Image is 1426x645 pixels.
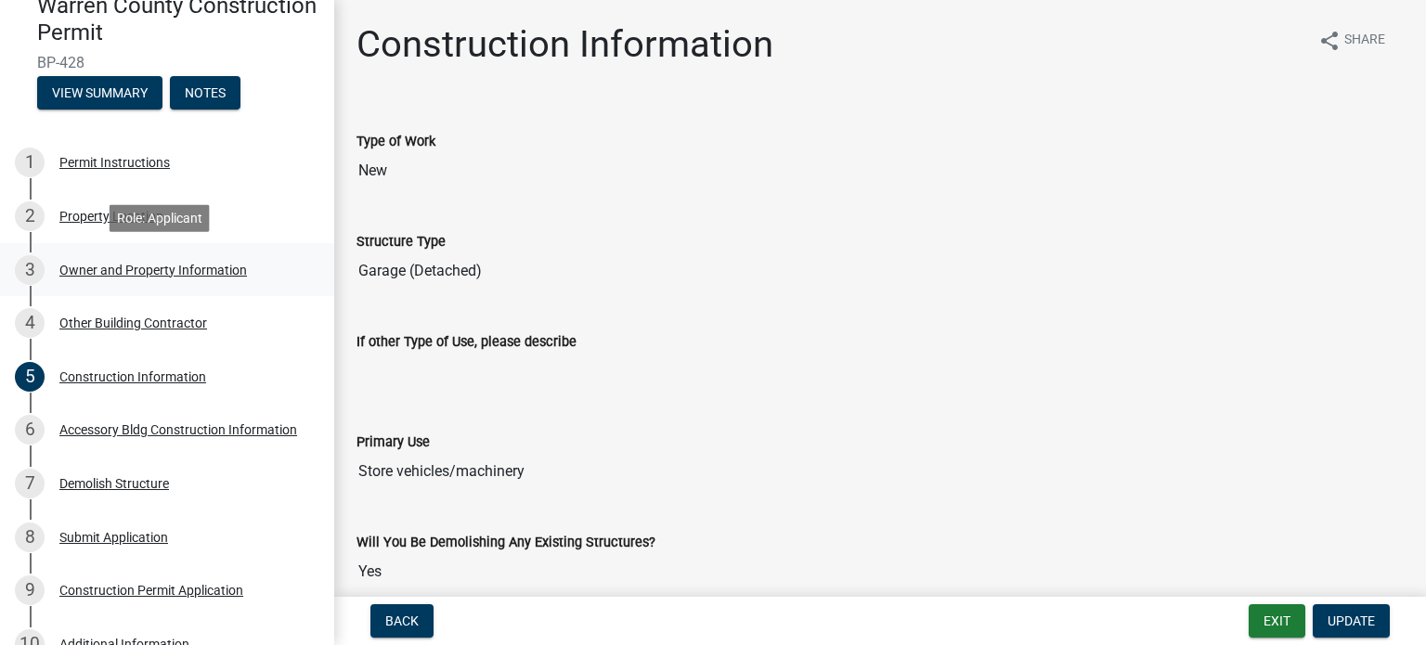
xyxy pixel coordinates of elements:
[59,423,297,436] div: Accessory Bldg Construction Information
[1249,604,1305,638] button: Exit
[15,522,45,552] div: 8
[59,531,168,544] div: Submit Application
[15,469,45,498] div: 7
[356,22,773,67] h1: Construction Information
[1328,613,1375,628] span: Update
[15,362,45,392] div: 5
[1303,22,1400,58] button: shareShare
[385,613,419,628] span: Back
[37,54,297,71] span: BP-428
[1318,30,1341,52] i: share
[59,264,247,277] div: Owner and Property Information
[170,76,240,110] button: Notes
[356,336,577,349] label: If other Type of Use, please describe
[37,76,162,110] button: View Summary
[370,604,434,638] button: Back
[170,86,240,101] wm-modal-confirm: Notes
[356,236,446,249] label: Structure Type
[59,316,207,329] div: Other Building Contractor
[59,210,163,223] div: Property Location
[37,86,162,101] wm-modal-confirm: Summary
[1313,604,1390,638] button: Update
[15,255,45,285] div: 3
[15,415,45,445] div: 6
[59,370,206,383] div: Construction Information
[1344,30,1385,52] span: Share
[356,135,435,148] label: Type of Work
[15,148,45,177] div: 1
[356,536,655,549] label: Will You Be Demolishing Any Existing Structures?
[15,575,45,605] div: 9
[356,436,430,449] label: Primary Use
[15,308,45,338] div: 4
[110,204,210,231] div: Role: Applicant
[59,477,169,490] div: Demolish Structure
[59,584,243,597] div: Construction Permit Application
[15,201,45,231] div: 2
[59,156,170,169] div: Permit Instructions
